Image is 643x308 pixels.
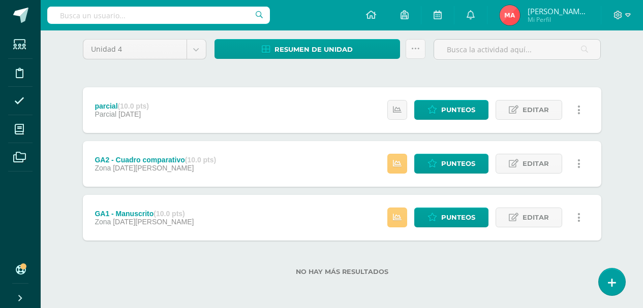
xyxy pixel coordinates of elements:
div: GA2 - Cuadro comparativo [95,156,216,164]
span: Punteos [441,154,475,173]
div: parcial [95,102,149,110]
img: 09f555c855daf529ee510278f1ca1ec7.png [500,5,520,25]
span: Parcial [95,110,116,118]
span: Unidad 4 [91,40,179,59]
a: Punteos [414,100,488,120]
span: Zona [95,164,111,172]
span: Punteos [441,100,475,119]
label: No hay más resultados [83,268,601,276]
span: Zona [95,218,111,226]
span: Punteos [441,208,475,227]
a: Unidad 4 [83,40,206,59]
input: Busca la actividad aquí... [434,40,600,59]
span: Editar [523,100,549,119]
span: Editar [523,154,549,173]
span: [PERSON_NAME] de los Angeles [528,6,589,16]
span: Resumen de unidad [274,40,353,59]
strong: (10.0 pts) [185,156,216,164]
strong: (10.0 pts) [118,102,149,110]
div: GA1 - Manuscrito [95,210,194,218]
span: [DATE][PERSON_NAME] [113,164,194,172]
a: Punteos [414,208,488,227]
span: Mi Perfil [528,15,589,24]
input: Busca un usuario... [47,7,270,24]
a: Resumen de unidad [215,39,401,59]
span: Editar [523,208,549,227]
a: Punteos [414,154,488,174]
strong: (10.0 pts) [154,210,185,218]
span: [DATE] [118,110,141,118]
span: [DATE][PERSON_NAME] [113,218,194,226]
